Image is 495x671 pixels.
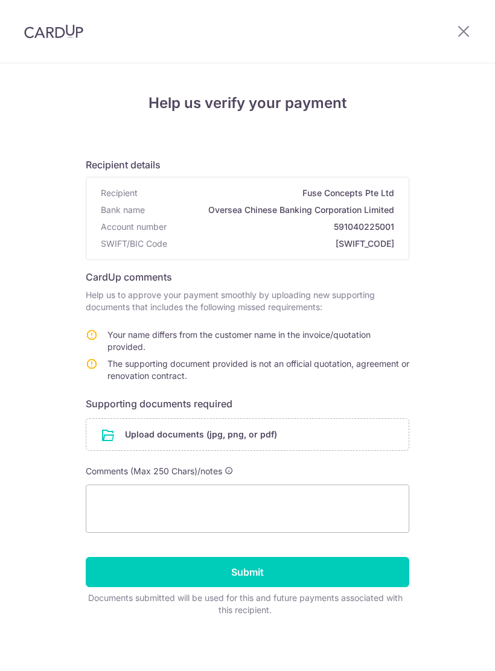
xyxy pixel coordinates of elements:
[86,157,409,172] h6: Recipient details
[172,238,394,250] span: [SWIFT_CODE]
[107,358,409,381] span: The supporting document provided is not an official quotation, agreement or renovation contract.
[142,187,394,199] span: Fuse Concepts Pte Ltd
[86,92,409,114] h4: Help us verify your payment
[86,396,409,411] h6: Supporting documents required
[24,24,83,39] img: CardUp
[150,204,394,216] span: Oversea Chinese Banking Corporation Limited
[101,187,138,199] span: Recipient
[101,204,145,216] span: Bank name
[86,592,404,616] div: Documents submitted will be used for this and future payments associated with this recipient.
[86,557,409,587] input: Submit
[86,418,409,451] div: Upload documents (jpg, png, or pdf)
[86,289,409,313] p: Help us to approve your payment smoothly by uploading new supporting documents that includes the ...
[101,238,167,250] span: SWIFT/BIC Code
[86,466,222,476] span: Comments (Max 250 Chars)/notes
[107,329,371,352] span: Your name differs from the customer name in the invoice/quotation provided.
[101,221,167,233] span: Account number
[171,221,394,233] span: 591040225001
[86,270,409,284] h6: CardUp comments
